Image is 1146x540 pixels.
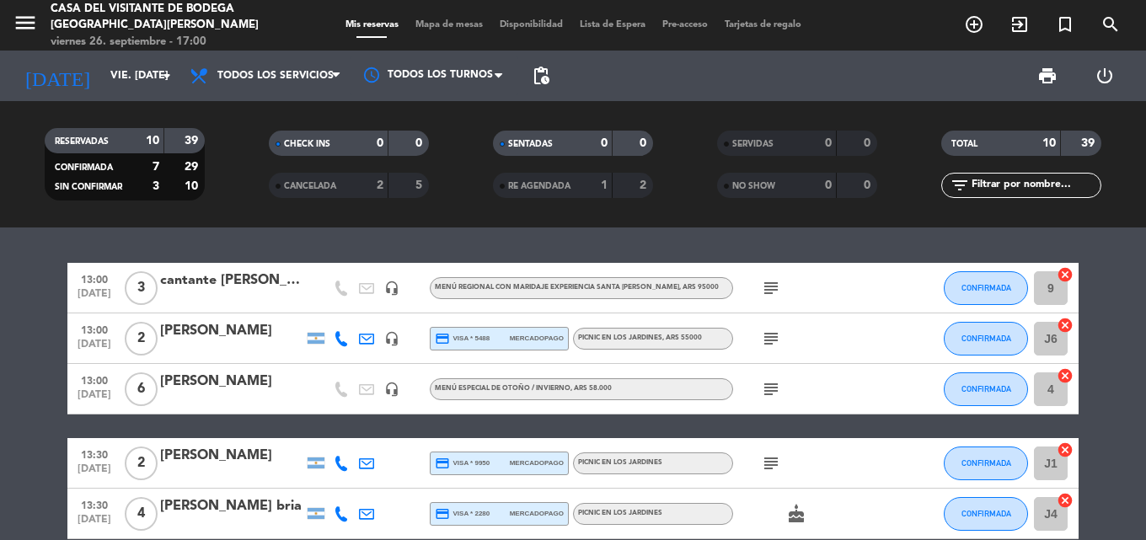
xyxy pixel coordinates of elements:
[435,506,450,521] i: credit_card
[640,179,650,191] strong: 2
[961,334,1011,343] span: CONFIRMADA
[578,334,702,341] span: Picnic en los Jardines
[961,458,1011,468] span: CONFIRMADA
[73,319,115,339] span: 13:00
[415,179,426,191] strong: 5
[73,370,115,389] span: 13:00
[73,389,115,409] span: [DATE]
[384,382,399,397] i: headset_mic
[732,182,775,190] span: NO SHOW
[864,137,874,149] strong: 0
[73,463,115,483] span: [DATE]
[510,457,564,468] span: mercadopago
[377,179,383,191] strong: 2
[377,137,383,149] strong: 0
[160,371,303,393] div: [PERSON_NAME]
[970,176,1100,195] input: Filtrar por nombre...
[337,20,407,29] span: Mis reservas
[1095,66,1115,86] i: power_settings_new
[601,137,608,149] strong: 0
[284,182,336,190] span: CANCELADA
[1081,137,1098,149] strong: 39
[944,322,1028,356] button: CONFIRMADA
[531,66,551,86] span: pending_actions
[73,339,115,358] span: [DATE]
[435,284,719,291] span: Menú Regional con maridaje Experiencia Santa [PERSON_NAME]
[160,270,303,291] div: cantante [PERSON_NAME] y esposa
[73,444,115,463] span: 13:30
[944,497,1028,531] button: CONFIRMADA
[185,180,201,192] strong: 10
[679,284,719,291] span: , ARS 95000
[510,508,564,519] span: mercadopago
[146,135,159,147] strong: 10
[1057,492,1074,509] i: cancel
[662,334,702,341] span: , ARS 55000
[73,514,115,533] span: [DATE]
[1057,317,1074,334] i: cancel
[1057,266,1074,283] i: cancel
[153,161,159,173] strong: 7
[944,372,1028,406] button: CONFIRMADA
[510,333,564,344] span: mercadopago
[407,20,491,29] span: Mapa de mesas
[825,179,832,191] strong: 0
[153,180,159,192] strong: 3
[51,34,274,51] div: viernes 26. septiembre - 17:00
[1037,66,1058,86] span: print
[961,283,1011,292] span: CONFIRMADA
[13,10,38,41] button: menu
[55,183,122,191] span: SIN CONFIRMAR
[950,175,970,195] i: filter_list
[578,459,662,466] span: Picnic en los Jardines
[13,57,102,94] i: [DATE]
[1100,14,1121,35] i: search
[73,288,115,307] span: [DATE]
[125,271,158,305] span: 3
[384,281,399,296] i: headset_mic
[13,10,38,35] i: menu
[125,372,158,406] span: 6
[654,20,716,29] span: Pre-acceso
[640,137,650,149] strong: 0
[185,135,201,147] strong: 39
[570,385,612,392] span: , ARS 58.000
[1042,137,1056,149] strong: 10
[601,179,608,191] strong: 1
[435,506,490,521] span: visa * 2280
[73,269,115,288] span: 13:00
[964,14,984,35] i: add_circle_outline
[944,271,1028,305] button: CONFIRMADA
[571,20,654,29] span: Lista de Espera
[716,20,810,29] span: Tarjetas de regalo
[961,384,1011,393] span: CONFIRMADA
[435,331,450,346] i: credit_card
[55,137,109,146] span: RESERVADAS
[384,331,399,346] i: headset_mic
[786,504,806,524] i: cake
[284,140,330,148] span: CHECK INS
[1057,441,1074,458] i: cancel
[508,182,570,190] span: RE AGENDADA
[1076,51,1133,101] div: LOG OUT
[578,510,662,516] span: Picnic en los Jardines
[944,446,1028,480] button: CONFIRMADA
[51,1,274,34] div: Casa del Visitante de Bodega [GEOGRAPHIC_DATA][PERSON_NAME]
[491,20,571,29] span: Disponibilidad
[961,509,1011,518] span: CONFIRMADA
[415,137,426,149] strong: 0
[761,379,781,399] i: subject
[160,445,303,467] div: [PERSON_NAME]
[435,331,490,346] span: visa * 5488
[435,456,490,471] span: visa * 9950
[864,179,874,191] strong: 0
[732,140,774,148] span: SERVIDAS
[157,66,177,86] i: arrow_drop_down
[160,320,303,342] div: [PERSON_NAME]
[825,137,832,149] strong: 0
[761,329,781,349] i: subject
[761,453,781,473] i: subject
[435,385,612,392] span: Menú especial de otoño / invierno
[1057,367,1074,384] i: cancel
[435,456,450,471] i: credit_card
